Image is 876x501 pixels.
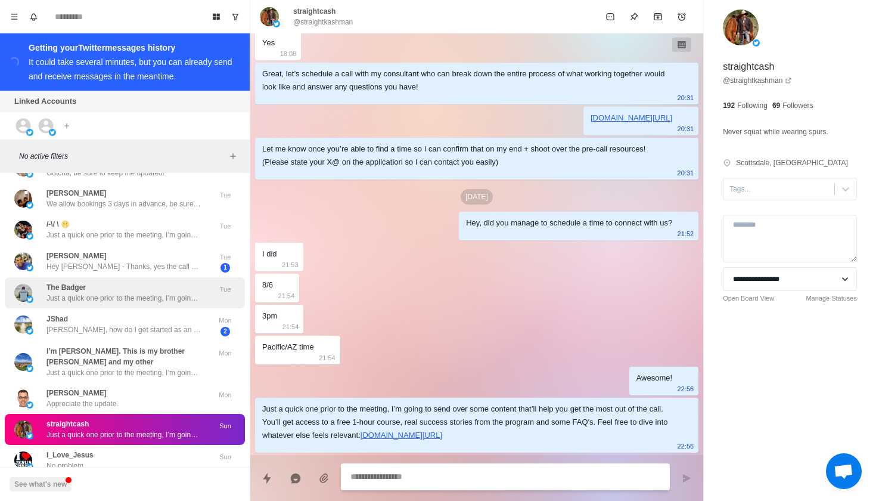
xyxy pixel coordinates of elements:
p: Just a quick one prior to the meeting, I’m going to send over some content that’ll help you get t... [46,367,201,378]
p: Following [737,100,768,111]
a: Manage Statuses [806,293,857,304]
p: Tue [210,284,240,295]
img: picture [14,451,32,469]
button: Pin [622,5,646,29]
div: Awesome! [636,372,672,385]
img: picture [26,365,33,372]
p: 20:31 [678,122,694,135]
p: 21:54 [278,289,295,302]
img: picture [273,20,280,27]
a: Open Board View [723,293,774,304]
p: JShad [46,314,68,324]
p: 18:08 [280,47,297,60]
p: 21:53 [282,258,299,271]
img: picture [26,129,33,136]
p: 21:52 [678,227,694,240]
img: picture [26,463,33,471]
div: Yes [262,36,275,50]
img: picture [26,264,33,271]
p: @straightkashman [293,17,353,27]
a: [DOMAIN_NAME][URL] [361,431,442,440]
div: 8/6 [262,279,273,292]
button: Board View [207,7,226,26]
div: It could take several minutes, but you can already send and receive messages in the meantime. [29,57,232,81]
div: Just a quick one prior to the meeting, I’m going to send over some content that’ll help you get t... [262,403,672,442]
p: [PERSON_NAME] [46,250,107,261]
img: picture [753,39,760,47]
img: picture [26,233,33,240]
button: Add media [312,466,336,490]
img: picture [26,296,33,303]
img: picture [14,252,32,270]
button: Send message [675,466,698,490]
button: Add reminder [670,5,694,29]
button: Menu [5,7,24,26]
button: Add filters [226,149,240,163]
p: [PERSON_NAME], how do I get started as an investor in business purchases rather than owner in [GE... [46,324,201,335]
a: [DOMAIN_NAME][URL] [591,113,672,122]
p: 22:56 [678,440,694,453]
img: picture [14,389,32,407]
p: Tue [210,190,240,200]
img: picture [26,171,33,178]
p: Appreciate the update. [46,398,119,409]
p: [PERSON_NAME] [46,388,107,398]
img: picture [14,221,32,239]
p: Just a quick one prior to the meeting, I’m going to send over some content that’ll help you get t... [46,293,201,304]
p: 192 [723,100,735,111]
div: Getting your Twitter messages history [29,41,235,55]
p: Mon [210,316,240,326]
p: Linked Accounts [14,95,76,107]
img: picture [723,10,759,45]
button: Reply with AI [284,466,307,490]
img: picture [26,202,33,209]
p: straightcash [46,419,89,429]
p: Hey [PERSON_NAME] - Thanks, yes the call went well. I wanted to clarify something on SBA 7 financ... [46,261,201,272]
div: Pacific/AZ time [262,341,314,354]
p: Tue [210,221,240,231]
img: picture [26,401,33,409]
p: We allow bookings 3 days in advance, be sure to monitor the link! [46,199,201,209]
button: Quick replies [255,466,279,490]
p: 22:56 [678,382,694,395]
div: Great, let’s schedule a call with my consultant who can break down the entire process of what wor... [262,67,672,94]
button: Add account [60,119,74,133]
button: See what's new [10,477,72,491]
div: Hey, did you manage to schedule a time to connect with us? [466,217,672,230]
a: @straightkashman [723,75,792,86]
p: straightcash [293,6,336,17]
p: Followers [782,100,813,111]
p: [DATE] [461,189,493,205]
button: Notifications [24,7,43,26]
p: /-\/ \ 🤫 [46,219,70,230]
img: picture [26,327,33,335]
img: picture [260,7,279,26]
img: picture [49,129,56,136]
p: I_Love_Jesus [46,450,94,460]
button: Mark as unread [598,5,622,29]
a: Open chat [826,453,862,489]
div: I did [262,248,277,261]
p: 21:54 [282,320,299,333]
p: Gotcha, be sure to keep me updated! [46,168,164,178]
button: Show unread conversations [226,7,245,26]
span: 1 [220,263,230,273]
p: 21:54 [319,351,336,364]
button: Archive [646,5,670,29]
p: Sun [210,421,240,431]
img: picture [26,432,33,440]
p: Never squat while wearing spurs. [723,125,828,138]
img: picture [14,420,32,438]
p: Scottsdale, [GEOGRAPHIC_DATA] [736,157,848,168]
p: No problem. [46,460,85,471]
p: Tue [210,252,240,262]
img: picture [14,190,32,208]
div: Let me know once you’re able to find a time so I can confirm that on my end + shoot over the pre-... [262,143,672,169]
p: The Badger [46,282,86,293]
p: Just a quick one prior to the meeting, I’m going to send over some content that’ll help you get t... [46,230,201,240]
span: 2 [220,327,230,336]
div: 3pm [262,310,277,323]
img: picture [14,284,32,302]
img: picture [14,316,32,333]
img: picture [14,353,32,371]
